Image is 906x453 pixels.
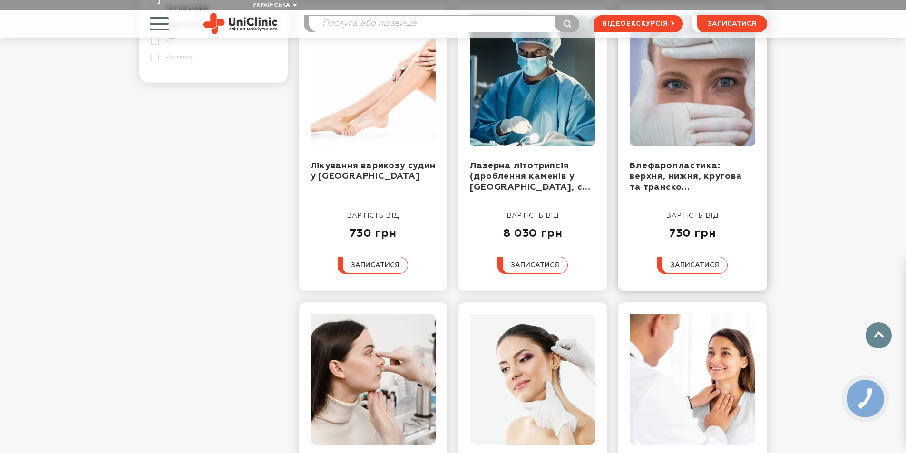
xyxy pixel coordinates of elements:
[602,16,668,32] span: відеоекскурсія
[594,15,682,32] a: відеоекскурсія
[470,162,590,192] a: Лазерна літотрипсія (дроблення каменів у [GEOGRAPHIC_DATA], с...
[311,314,436,445] img: Ринопластика: пластична операція з корекції форми носа
[338,257,408,274] button: записатися
[497,257,568,274] button: записатися
[347,212,399,219] span: вартість від
[666,212,719,219] span: вартість від
[708,20,756,27] span: записатися
[697,15,767,32] button: записатися
[338,221,408,241] div: 730 грн
[250,2,297,9] button: Українська
[309,16,579,32] input: Послуга або прізвище
[351,262,399,269] span: записатися
[630,162,742,192] a: Блефаропластика: верхня, нижня, кругова та транско...
[253,2,290,8] span: Українська
[497,221,568,241] div: 8 030 грн
[203,13,278,34] img: Uniclinic
[470,314,595,445] img: Отопластика: пластична операція з корекції форми і розміру вушної раковини
[671,262,719,269] span: записатися
[657,221,728,241] div: 730 грн
[630,314,755,445] img: Платизмопластика: пластична операція з підтяжки шиї
[657,257,728,274] button: записатися
[311,15,436,146] img: Лікування варикозу судин у Запоріжжі
[511,262,559,269] span: записатися
[507,212,559,219] span: вартість від
[470,15,595,146] img: Лазерна літотрипсія (дроблення каменів у нирках, сечовому міхурі, сечоводах)
[311,162,436,181] a: Лікування варикозу судин у [GEOGRAPHIC_DATA]
[630,15,755,146] img: Блефаропластика: верхня, нижня, кругова та транскон'юктивальна пластика повік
